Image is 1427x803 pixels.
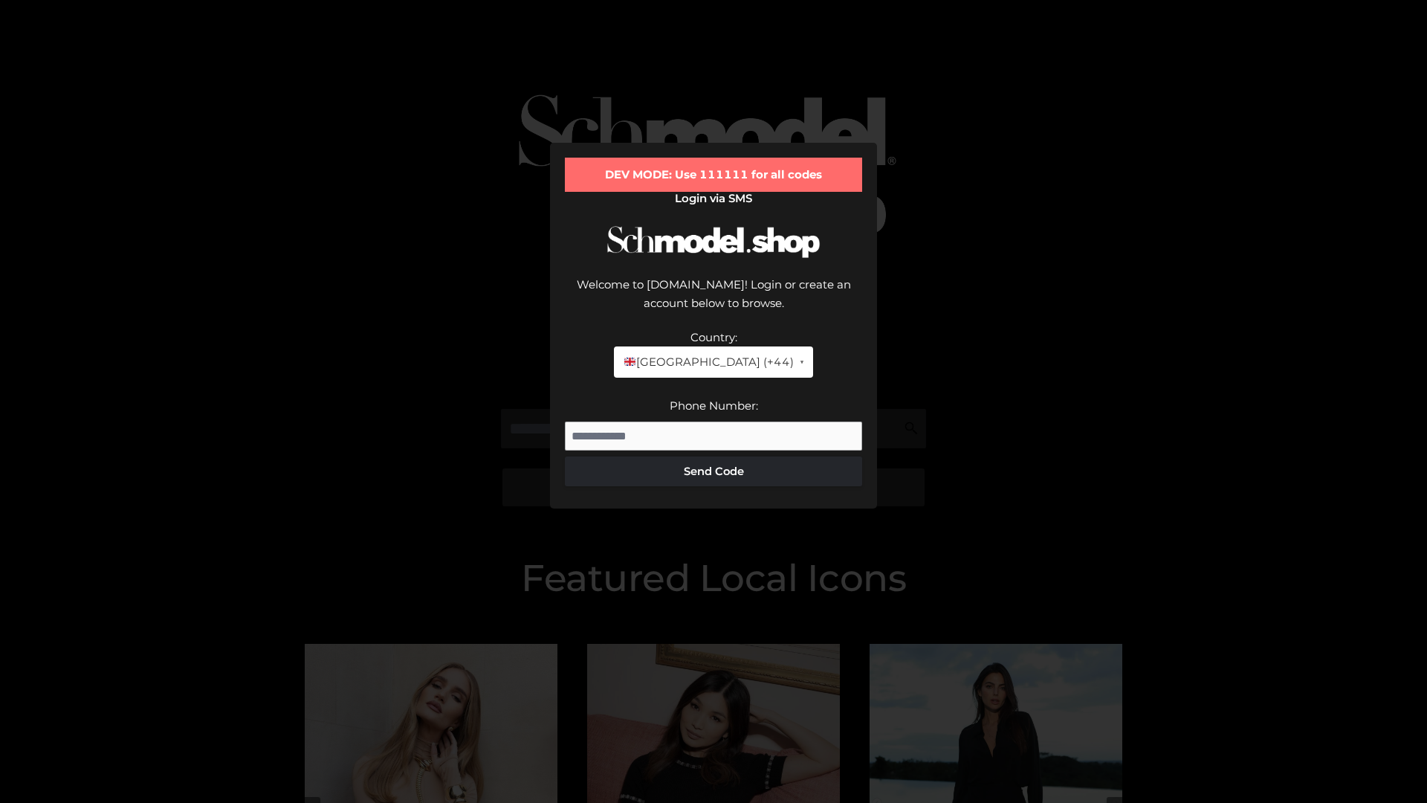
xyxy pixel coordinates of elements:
span: [GEOGRAPHIC_DATA] (+44) [623,352,793,372]
img: Schmodel Logo [602,213,825,271]
div: DEV MODE: Use 111111 for all codes [565,158,862,192]
button: Send Code [565,457,862,486]
div: Welcome to [DOMAIN_NAME]! Login or create an account below to browse. [565,275,862,328]
label: Country: [690,330,737,344]
img: 🇬🇧 [624,356,635,367]
h2: Login via SMS [565,192,862,205]
label: Phone Number: [670,399,758,413]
